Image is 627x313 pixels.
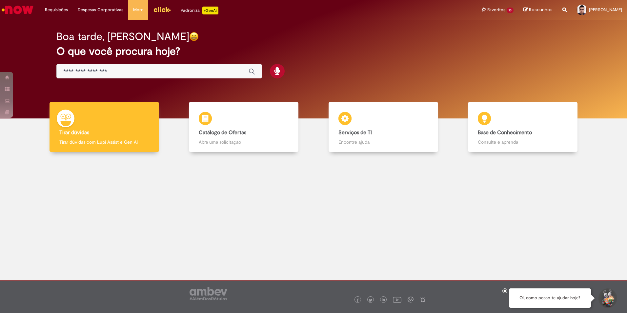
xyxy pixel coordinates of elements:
span: 10 [507,8,514,13]
img: logo_footer_naosei.png [420,297,426,303]
img: logo_footer_twitter.png [369,299,372,302]
p: Consulte e aprenda [478,139,568,145]
button: Iniciar Conversa de Suporte [597,288,617,308]
span: Favoritos [487,7,505,13]
a: Rascunhos [523,7,553,13]
img: click_logo_yellow_360x200.png [153,5,171,14]
b: Serviços de TI [338,129,372,136]
img: logo_footer_workplace.png [408,297,414,303]
span: [PERSON_NAME] [589,7,622,12]
img: logo_footer_linkedin.png [382,298,385,302]
p: +GenAi [202,7,218,14]
img: logo_footer_ambev_rotulo_gray.png [190,287,227,300]
img: logo_footer_youtube.png [393,295,401,304]
span: More [133,7,143,13]
p: Encontre ajuda [338,139,428,145]
div: Oi, como posso te ajudar hoje? [509,288,591,308]
a: Catálogo de Ofertas Abra uma solicitação [174,102,314,152]
p: Tirar dúvidas com Lupi Assist e Gen Ai [59,139,149,145]
p: Abra uma solicitação [199,139,289,145]
h2: Boa tarde, [PERSON_NAME] [56,31,189,42]
a: Tirar dúvidas Tirar dúvidas com Lupi Assist e Gen Ai [34,102,174,152]
img: ServiceNow [1,3,34,16]
a: Serviços de TI Encontre ajuda [313,102,453,152]
b: Catálogo de Ofertas [199,129,246,136]
b: Base de Conhecimento [478,129,532,136]
img: happy-face.png [189,32,199,41]
h2: O que você procura hoje? [56,46,571,57]
img: logo_footer_facebook.png [356,299,359,302]
span: Rascunhos [529,7,553,13]
a: Base de Conhecimento Consulte e aprenda [453,102,593,152]
div: Padroniza [181,7,218,14]
span: Requisições [45,7,68,13]
b: Tirar dúvidas [59,129,89,136]
span: Despesas Corporativas [78,7,123,13]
